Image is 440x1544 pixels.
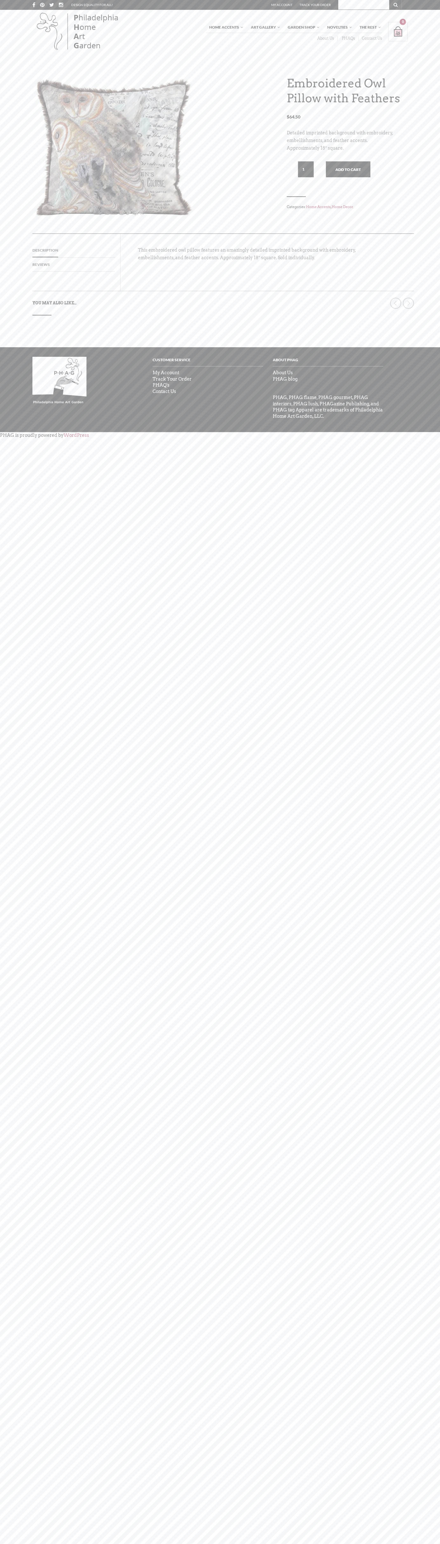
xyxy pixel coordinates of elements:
[273,357,383,367] h4: About PHag
[359,36,382,41] a: Contact Us
[248,22,281,33] a: Art Gallery
[287,114,289,119] span: $
[400,19,406,25] div: 0
[32,301,77,305] strong: You may also like…
[64,433,89,438] a: WordPress
[287,76,408,106] h1: Embroidered Owl Pillow with Feathers
[287,145,408,152] p: Approximately 18″ square.
[153,370,179,375] a: My Account
[271,3,292,7] a: My Account
[356,22,382,33] a: The Rest
[298,161,314,177] input: Qty
[32,258,50,272] a: Reviews
[153,376,192,382] a: Track Your Order
[324,22,353,33] a: Novelties
[32,357,86,404] img: phag-logo-compressor.gif
[285,22,320,33] a: Garden Shop
[153,389,176,394] a: Contact Us
[153,383,169,388] a: PHAQ's
[338,36,359,41] a: PHAQs
[287,114,300,119] bdi: 64.50
[206,22,244,33] a: Home Accents
[332,205,353,209] a: Home Decor
[273,370,293,375] a: About Us
[313,36,338,41] a: About Us
[299,3,331,7] a: Track Your Order
[287,129,408,145] p: Detailed imprinted background with embroidery, embellishments, and feather accents.
[138,247,373,268] p: This embroidered owl pillow features an amazingly detailed imprinted background with embroidery, ...
[273,376,298,382] a: PHAG blog
[273,395,383,419] p: PHAG, PHAG flame, PHAG gourmet, PHAG interiors, PHAG lush, PHAGazine Publishing, and PHAG tag App...
[153,357,263,367] h4: Customer Service
[326,161,370,177] button: Add to cart
[287,203,408,210] span: Categories: , .
[306,205,331,209] a: Home Accents
[32,243,58,257] a: Description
